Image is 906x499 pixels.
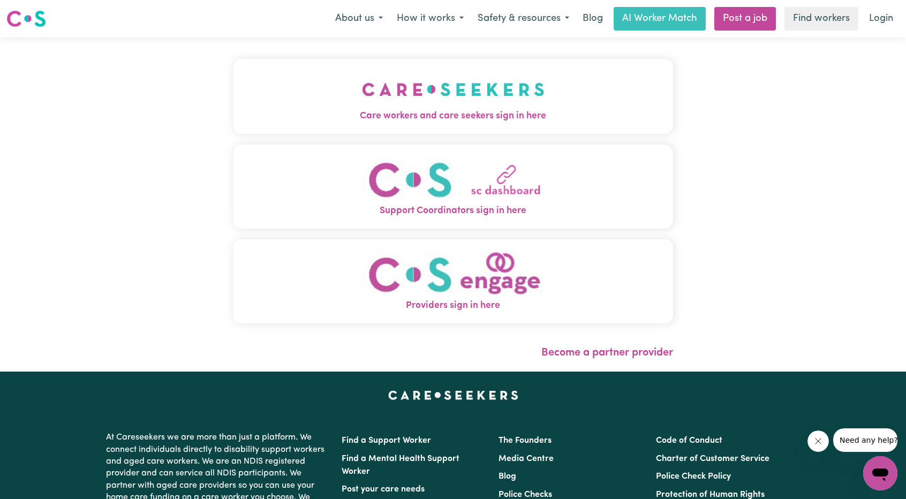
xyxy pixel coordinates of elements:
[390,7,471,30] button: How it works
[342,436,431,445] a: Find a Support Worker
[614,7,706,31] a: AI Worker Match
[6,9,46,28] img: Careseekers logo
[342,455,459,476] a: Find a Mental Health Support Worker
[499,436,552,445] a: The Founders
[576,7,609,31] a: Blog
[784,7,858,31] a: Find workers
[499,455,554,463] a: Media Centre
[233,145,673,229] button: Support Coordinators sign in here
[656,490,765,499] a: Protection of Human Rights
[388,391,518,399] a: Careseekers home page
[656,436,722,445] a: Code of Conduct
[541,347,673,358] a: Become a partner provider
[328,7,390,30] button: About us
[656,472,731,481] a: Police Check Policy
[656,455,769,463] a: Charter of Customer Service
[807,430,829,452] iframe: Close message
[342,485,425,494] a: Post your care needs
[499,472,516,481] a: Blog
[863,7,900,31] a: Login
[233,109,673,123] span: Care workers and care seekers sign in here
[714,7,776,31] a: Post a job
[499,490,552,499] a: Police Checks
[233,59,673,134] button: Care workers and care seekers sign in here
[233,204,673,218] span: Support Coordinators sign in here
[863,456,897,490] iframe: Button to launch messaging window
[233,299,673,313] span: Providers sign in here
[233,239,673,323] button: Providers sign in here
[833,428,897,452] iframe: Message from company
[6,6,46,31] a: Careseekers logo
[6,7,65,16] span: Need any help?
[471,7,576,30] button: Safety & resources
